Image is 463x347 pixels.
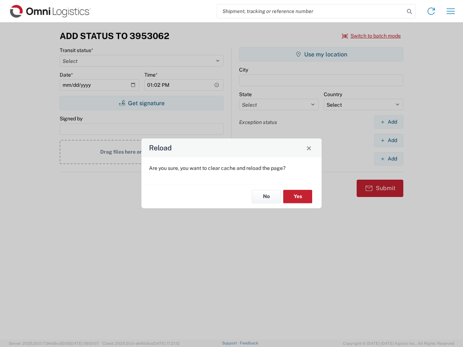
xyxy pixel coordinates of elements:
button: No [252,190,281,203]
p: Are you sure, you want to clear cache and reload the page? [149,165,314,171]
button: Yes [283,190,312,203]
h4: Reload [149,143,172,153]
button: Close [304,143,314,153]
input: Shipment, tracking or reference number [217,4,404,18]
